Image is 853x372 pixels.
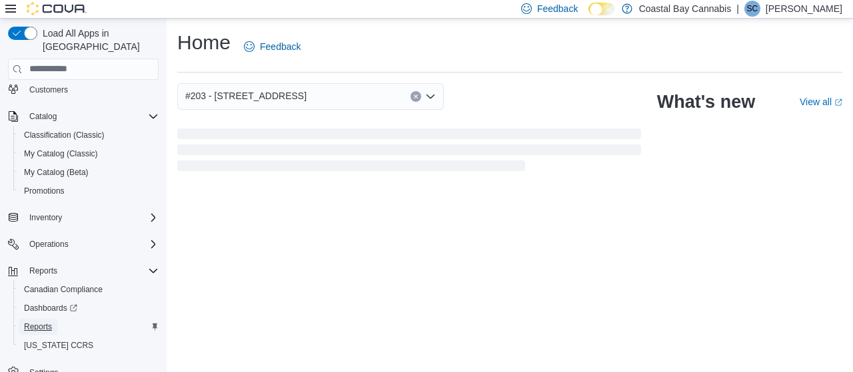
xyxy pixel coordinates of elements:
p: Coastal Bay Cannabis [639,1,732,17]
span: My Catalog (Classic) [19,146,159,162]
a: My Catalog (Classic) [19,146,103,162]
button: Open list of options [425,91,436,102]
a: [US_STATE] CCRS [19,337,99,353]
span: Promotions [19,183,159,199]
button: Operations [3,235,164,254]
span: Operations [29,239,69,250]
button: Inventory [3,208,164,227]
h1: Home [177,29,231,56]
span: Classification (Classic) [24,130,105,140]
p: | [736,1,739,17]
img: Cova [27,2,87,15]
span: Feedback [260,40,301,53]
span: Dashboards [19,300,159,316]
a: Classification (Classic) [19,127,110,143]
span: Reports [24,321,52,332]
a: Reports [19,319,57,335]
span: Reports [29,266,57,276]
button: Catalog [24,108,62,124]
span: Inventory [24,210,159,226]
button: Operations [24,236,74,252]
span: Catalog [24,108,159,124]
span: Dashboards [24,303,77,313]
a: Canadian Compliance [19,281,108,297]
a: Promotions [19,183,70,199]
span: Load All Apps in [GEOGRAPHIC_DATA] [37,27,159,53]
span: #203 - [STREET_ADDRESS] [185,88,307,104]
button: Reports [13,317,164,336]
span: Reports [24,263,159,279]
svg: External link [834,98,842,106]
a: Customers [24,82,73,98]
button: Canadian Compliance [13,280,164,299]
span: Canadian Compliance [24,284,103,295]
a: View allExternal link [800,96,842,107]
span: Promotions [24,186,65,196]
span: My Catalog (Beta) [24,167,89,178]
a: Dashboards [13,299,164,317]
button: Reports [3,262,164,280]
button: Promotions [13,182,164,200]
a: My Catalog (Beta) [19,164,94,180]
button: Clear input [411,91,421,102]
span: Dark Mode [588,15,589,16]
span: Inventory [29,212,62,223]
a: Dashboards [19,300,83,316]
button: My Catalog (Beta) [13,163,164,182]
span: My Catalog (Beta) [19,164,159,180]
button: [US_STATE] CCRS [13,336,164,355]
div: Sam Cornish [744,1,760,17]
span: Customers [24,81,159,97]
span: Washington CCRS [19,337,159,353]
input: Dark Mode [588,3,614,16]
span: Feedback [537,2,578,15]
span: My Catalog (Classic) [24,148,98,159]
span: Customers [29,85,68,95]
span: Reports [19,319,159,335]
span: [US_STATE] CCRS [24,340,93,351]
span: Loading [177,131,641,174]
button: Inventory [24,210,67,226]
button: Catalog [3,107,164,126]
button: Reports [24,263,63,279]
button: Classification (Classic) [13,126,164,144]
button: Customers [3,79,164,98]
button: My Catalog (Classic) [13,144,164,163]
p: [PERSON_NAME] [766,1,842,17]
span: Classification (Classic) [19,127,159,143]
h2: What's new [657,91,755,112]
span: Canadian Compliance [19,281,159,297]
span: SC [747,1,758,17]
a: Feedback [239,33,306,60]
span: Operations [24,236,159,252]
span: Catalog [29,111,57,122]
